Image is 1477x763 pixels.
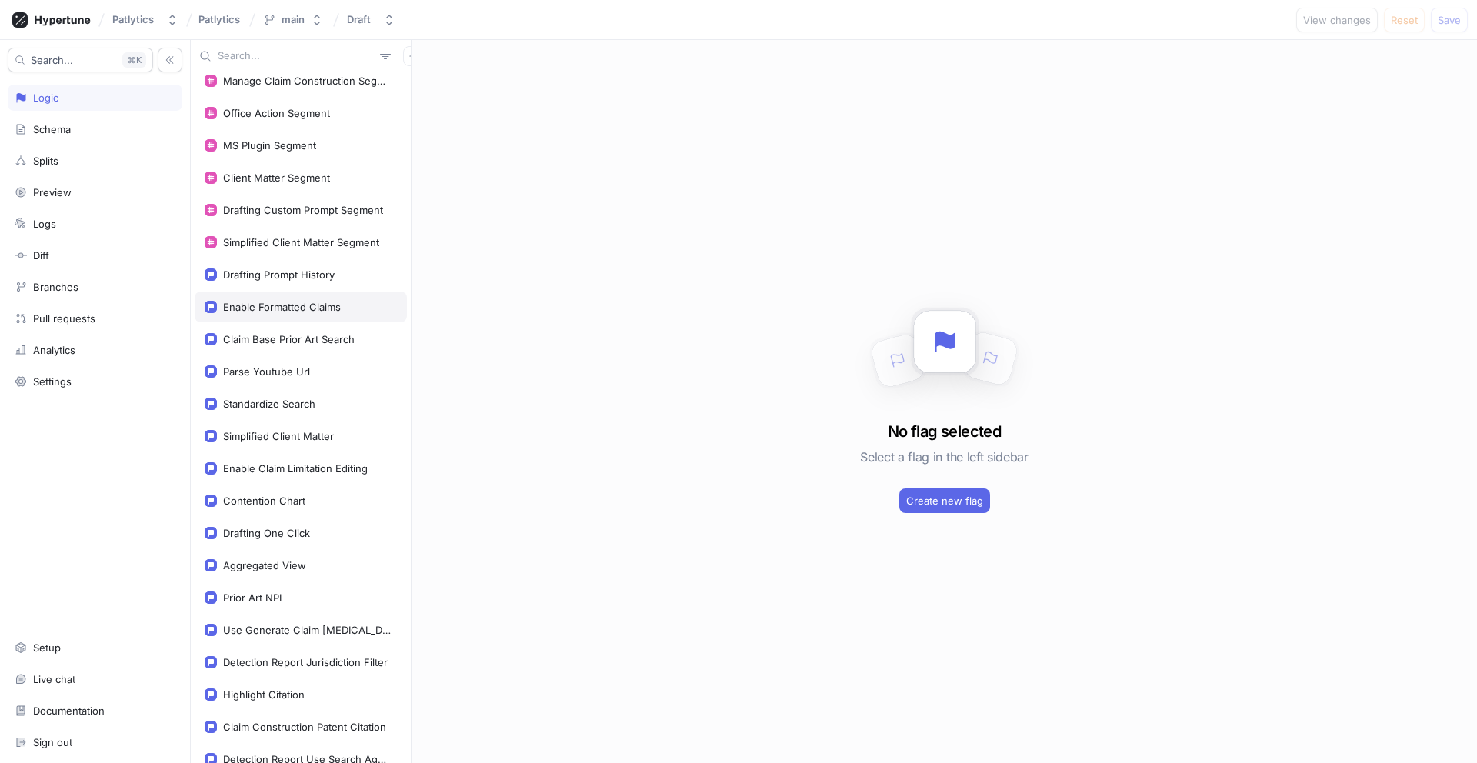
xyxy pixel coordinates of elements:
button: Reset [1384,8,1425,32]
div: Analytics [33,344,75,356]
h5: Select a flag in the left sidebar [860,443,1028,471]
button: View changes [1296,8,1378,32]
div: Claim Construction Patent Citation [223,721,386,733]
div: Logs [33,218,56,230]
div: MS Plugin Segment [223,139,316,152]
div: Parse Youtube Url [223,365,310,378]
button: Draft [341,7,402,32]
div: Drafting Prompt History [223,268,335,281]
div: Preview [33,186,72,198]
span: Reset [1391,15,1418,25]
div: Logic [33,92,58,104]
div: Documentation [33,705,105,717]
div: Patlytics [112,13,154,26]
div: Branches [33,281,78,293]
span: View changes [1303,15,1371,25]
button: Search...K [8,48,153,72]
div: Manage Claim Construction Segment [223,75,391,87]
div: Diff [33,249,49,262]
div: Detection Report Jurisdiction Filter [223,656,388,668]
div: Setup [33,641,61,654]
div: Aggregated View [223,559,306,571]
span: Patlytics [198,14,240,25]
span: Save [1438,15,1461,25]
button: Patlytics [106,7,185,32]
div: Simplified Client Matter Segment [223,236,379,248]
a: Documentation [8,698,182,724]
div: Highlight Citation [223,688,305,701]
span: Search... [31,55,73,65]
div: Enable Claim Limitation Editing [223,462,368,475]
div: Settings [33,375,72,388]
div: Contention Chart [223,495,305,507]
button: Create new flag [899,488,990,513]
div: Draft [347,13,371,26]
h3: No flag selected [888,420,1001,443]
div: Splits [33,155,58,167]
button: main [257,7,329,32]
div: Enable Formatted Claims [223,301,341,313]
div: Schema [33,123,71,135]
div: Client Matter Segment [223,172,330,184]
div: Claim Base Prior Art Search [223,333,355,345]
div: Use Generate Claim [MEDICAL_DATA] [223,624,391,636]
div: Simplified Client Matter [223,430,334,442]
div: Drafting Custom Prompt Segment [223,204,383,216]
div: Standardize Search [223,398,315,410]
div: Pull requests [33,312,95,325]
div: K [122,52,146,68]
span: Create new flag [906,496,983,505]
div: Sign out [33,736,72,748]
input: Search... [218,48,374,64]
div: main [282,13,305,26]
button: Save [1431,8,1468,32]
div: Live chat [33,673,75,685]
div: Drafting One Click [223,527,310,539]
div: Office Action Segment [223,107,330,119]
div: Prior Art NPL [223,591,285,604]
